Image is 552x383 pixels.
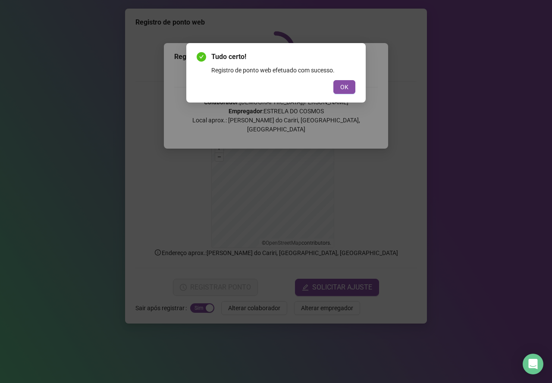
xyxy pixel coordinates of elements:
div: Registro de ponto web efetuado com sucesso. [211,65,355,75]
span: Tudo certo! [211,52,355,62]
div: Open Intercom Messenger [523,354,543,374]
span: OK [340,82,348,92]
button: OK [333,80,355,94]
span: check-circle [197,52,206,62]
